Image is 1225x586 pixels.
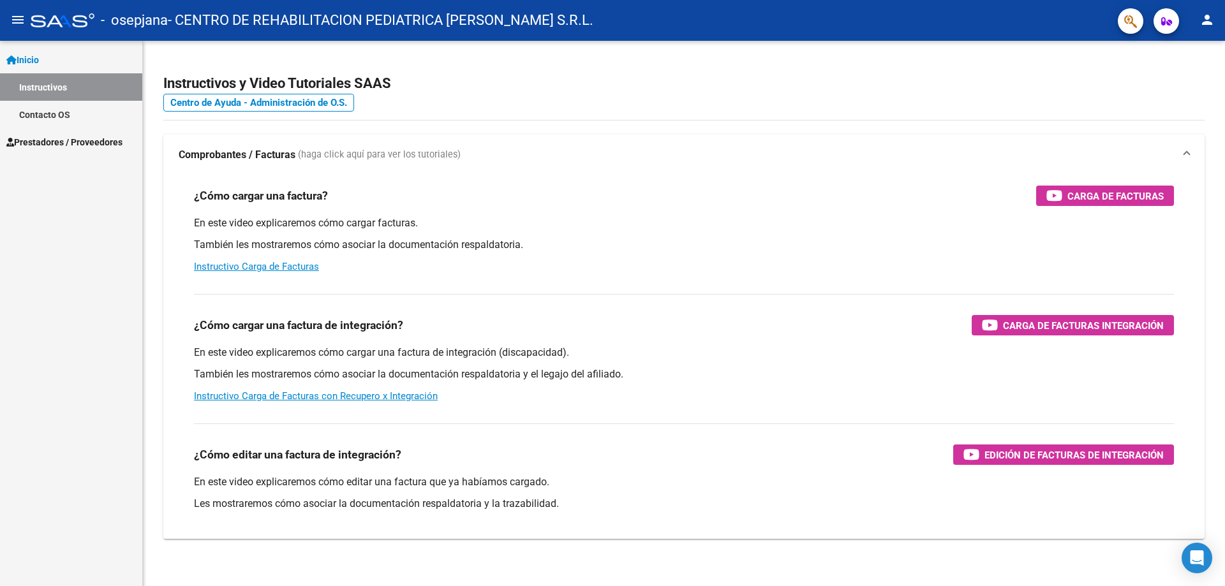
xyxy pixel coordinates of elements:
p: En este video explicaremos cómo cargar facturas. [194,216,1174,230]
span: Inicio [6,53,39,67]
span: Edición de Facturas de integración [984,447,1164,463]
span: (haga click aquí para ver los tutoriales) [298,148,461,162]
span: - CENTRO DE REHABILITACION PEDIATRICA [PERSON_NAME] S.R.L. [168,6,593,34]
button: Carga de Facturas [1036,186,1174,206]
span: Carga de Facturas Integración [1003,318,1164,333]
p: Les mostraremos cómo asociar la documentación respaldatoria y la trazabilidad. [194,497,1174,511]
p: También les mostraremos cómo asociar la documentación respaldatoria. [194,238,1174,252]
mat-icon: person [1199,12,1215,27]
button: Carga de Facturas Integración [972,315,1174,335]
mat-expansion-panel-header: Comprobantes / Facturas (haga click aquí para ver los tutoriales) [163,135,1205,175]
span: Prestadores / Proveedores [6,135,122,149]
h3: ¿Cómo editar una factura de integración? [194,446,401,464]
h2: Instructivos y Video Tutoriales SAAS [163,71,1205,96]
strong: Comprobantes / Facturas [179,148,295,162]
mat-icon: menu [10,12,26,27]
h3: ¿Cómo cargar una factura? [194,187,328,205]
span: - osepjana [101,6,168,34]
a: Instructivo Carga de Facturas con Recupero x Integración [194,390,438,402]
p: También les mostraremos cómo asociar la documentación respaldatoria y el legajo del afiliado. [194,367,1174,381]
button: Edición de Facturas de integración [953,444,1174,465]
a: Centro de Ayuda - Administración de O.S. [163,94,354,112]
p: En este video explicaremos cómo editar una factura que ya habíamos cargado. [194,475,1174,489]
p: En este video explicaremos cómo cargar una factura de integración (discapacidad). [194,346,1174,360]
div: Comprobantes / Facturas (haga click aquí para ver los tutoriales) [163,175,1205,539]
h3: ¿Cómo cargar una factura de integración? [194,316,403,334]
span: Carga de Facturas [1067,188,1164,204]
a: Instructivo Carga de Facturas [194,261,319,272]
div: Open Intercom Messenger [1182,543,1212,573]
